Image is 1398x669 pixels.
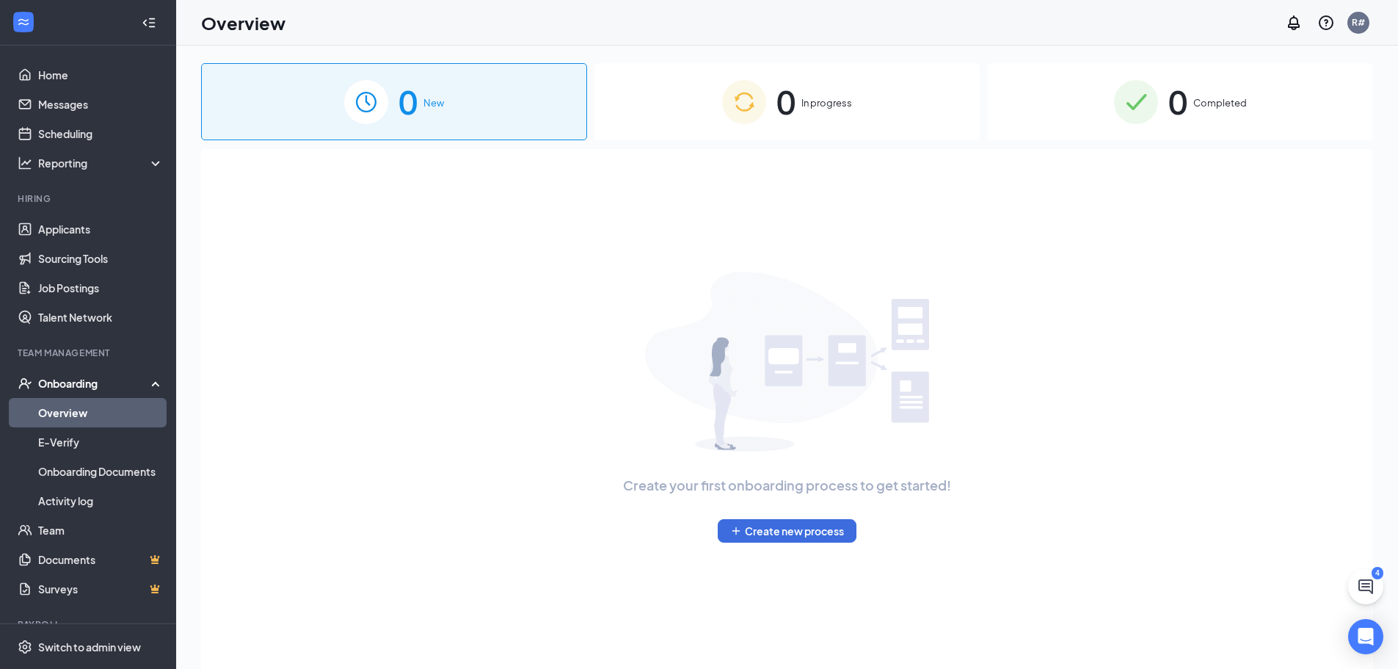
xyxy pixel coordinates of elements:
[38,640,141,654] div: Switch to admin view
[1372,567,1383,579] div: 4
[801,95,852,110] span: In progress
[423,95,444,110] span: New
[38,486,164,516] a: Activity log
[18,640,32,654] svg: Settings
[1357,578,1375,596] svg: ChatActive
[38,376,151,391] div: Onboarding
[142,15,156,30] svg: Collapse
[1285,14,1303,32] svg: Notifications
[623,475,951,496] span: Create your first onboarding process to get started!
[38,516,164,545] a: Team
[1317,14,1335,32] svg: QuestionInfo
[398,76,418,127] span: 0
[18,347,161,359] div: Team Management
[1348,569,1383,604] button: ChatActive
[201,10,285,35] h1: Overview
[38,457,164,486] a: Onboarding Documents
[1352,16,1365,29] div: R#
[18,156,32,170] svg: Analysis
[38,90,164,119] a: Messages
[718,519,856,543] button: PlusCreate new process
[38,427,164,457] a: E-Verify
[38,545,164,574] a: DocumentsCrown
[16,15,31,29] svg: WorkstreamLogo
[38,214,164,244] a: Applicants
[18,376,32,391] svg: UserCheck
[18,618,161,631] div: Payroll
[38,303,164,332] a: Talent Network
[1348,619,1383,654] div: Open Intercom Messenger
[38,273,164,303] a: Job Postings
[38,398,164,427] a: Overview
[730,525,742,537] svg: Plus
[38,574,164,604] a: SurveysCrown
[38,119,164,148] a: Scheduling
[18,192,161,205] div: Hiring
[38,244,164,273] a: Sourcing Tools
[38,156,164,170] div: Reporting
[1193,95,1247,110] span: Completed
[1168,76,1187,127] span: 0
[776,76,796,127] span: 0
[38,60,164,90] a: Home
